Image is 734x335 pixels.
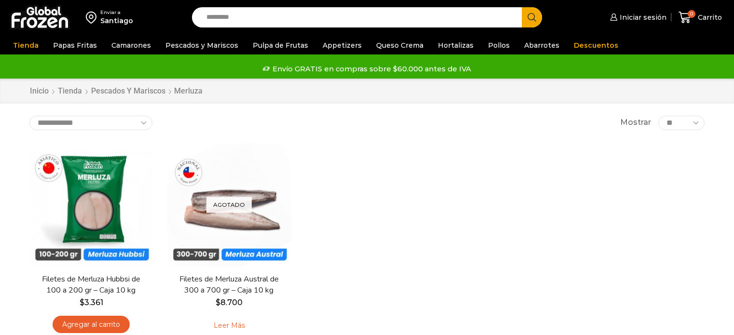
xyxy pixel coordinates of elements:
[174,274,285,296] a: Filetes de Merluza Austral de 300 a 700 gr – Caja 10 kg
[100,9,133,16] div: Enviar a
[608,8,666,27] a: Iniciar sesión
[29,116,152,130] select: Pedido de la tienda
[695,13,722,22] span: Carrito
[522,7,542,27] button: Search button
[318,36,367,54] a: Appetizers
[29,86,203,97] nav: Breadcrumb
[620,117,651,128] span: Mostrar
[483,36,515,54] a: Pollos
[688,10,695,18] span: 0
[206,197,252,213] p: Agotado
[36,274,147,296] a: Filetes de Merluza Hubbsi de 100 a 200 gr – Caja 10 kg
[433,36,478,54] a: Hortalizas
[519,36,564,54] a: Abarrotes
[216,298,243,307] bdi: 8.700
[86,9,100,26] img: address-field-icon.svg
[569,36,623,54] a: Descuentos
[8,36,43,54] a: Tienda
[161,36,243,54] a: Pescados y Mariscos
[48,36,102,54] a: Papas Fritas
[676,6,724,29] a: 0 Carrito
[100,16,133,26] div: Santiago
[80,298,103,307] bdi: 3.361
[174,86,203,95] h1: Merluza
[80,298,84,307] span: $
[371,36,428,54] a: Queso Crema
[29,86,49,97] a: Inicio
[248,36,313,54] a: Pulpa de Frutas
[57,86,82,97] a: Tienda
[91,86,166,97] a: Pescados y Mariscos
[107,36,156,54] a: Camarones
[216,298,220,307] span: $
[617,13,666,22] span: Iniciar sesión
[53,316,130,334] a: Agregar al carrito: “Filetes de Merluza Hubbsi de 100 a 200 gr – Caja 10 kg”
